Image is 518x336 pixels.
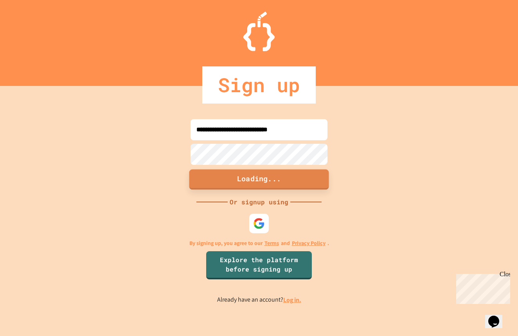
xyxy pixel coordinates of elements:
[283,296,301,304] a: Log in.
[217,295,301,305] p: Already have an account?
[202,66,316,104] div: Sign up
[189,169,329,189] button: Loading...
[253,218,265,229] img: google-icon.svg
[243,12,275,51] img: Logo.svg
[206,251,312,279] a: Explore the platform before signing up
[453,271,510,304] iframe: chat widget
[189,239,329,247] p: By signing up, you agree to our and .
[485,305,510,328] iframe: chat widget
[292,239,326,247] a: Privacy Policy
[3,3,54,50] div: Chat with us now!Close
[264,239,279,247] a: Terms
[228,197,290,207] div: Or signup using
